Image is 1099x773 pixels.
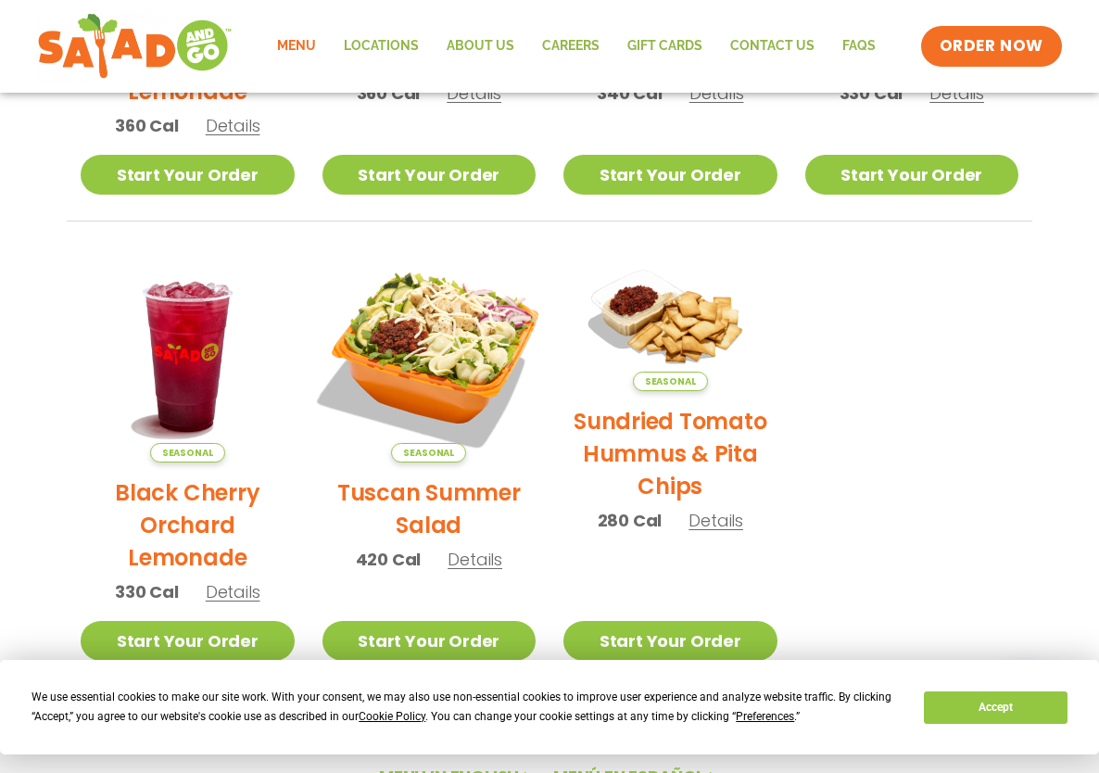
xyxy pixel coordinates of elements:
span: Details [688,509,743,532]
h2: Tuscan Summer Salad [322,476,537,541]
span: Seasonal [150,443,225,463]
img: Product photo for Black Cherry Orchard Lemonade [81,249,295,463]
a: Careers [528,25,613,68]
h2: Black Cherry Orchard Lemonade [81,476,295,574]
a: Start Your Order [81,621,295,661]
button: Accept [924,691,1067,724]
span: Details [447,82,501,105]
nav: Menu [263,25,890,68]
img: Product photo for Tuscan Summer Salad [303,230,554,481]
span: 360 Cal [115,113,179,138]
a: Start Your Order [322,621,537,661]
span: Seasonal [391,443,466,463]
span: 280 Cal [598,508,663,533]
img: new-SAG-logo-768×292 [37,9,233,83]
a: About Us [433,25,528,68]
span: 330 Cal [115,579,179,604]
a: Start Your Order [563,621,777,661]
a: Start Your Order [805,155,1019,195]
span: 360 Cal [357,81,421,106]
a: Locations [330,25,433,68]
a: GIFT CARDS [613,25,716,68]
span: Details [448,548,502,571]
h2: Sundried Tomato Hummus & Pita Chips [563,405,777,502]
span: Details [929,82,984,105]
a: Menu [263,25,330,68]
div: We use essential cookies to make our site work. With your consent, we may also use non-essential ... [32,688,902,727]
img: Product photo for Sundried Tomato Hummus & Pita Chips [563,249,777,392]
a: ORDER NOW [921,26,1062,67]
a: Contact Us [716,25,828,68]
span: 420 Cal [356,547,422,572]
span: 340 Cal [597,81,663,106]
span: Preferences [736,710,794,723]
span: Details [206,114,260,137]
a: Start Your Order [81,155,295,195]
a: Start Your Order [563,155,777,195]
span: Details [206,580,260,603]
span: Seasonal [633,372,708,391]
span: Details [689,82,744,105]
a: Start Your Order [322,155,537,195]
span: ORDER NOW [940,35,1043,57]
span: Cookie Policy [359,710,425,723]
span: 330 Cal [840,81,903,106]
a: FAQs [828,25,890,68]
